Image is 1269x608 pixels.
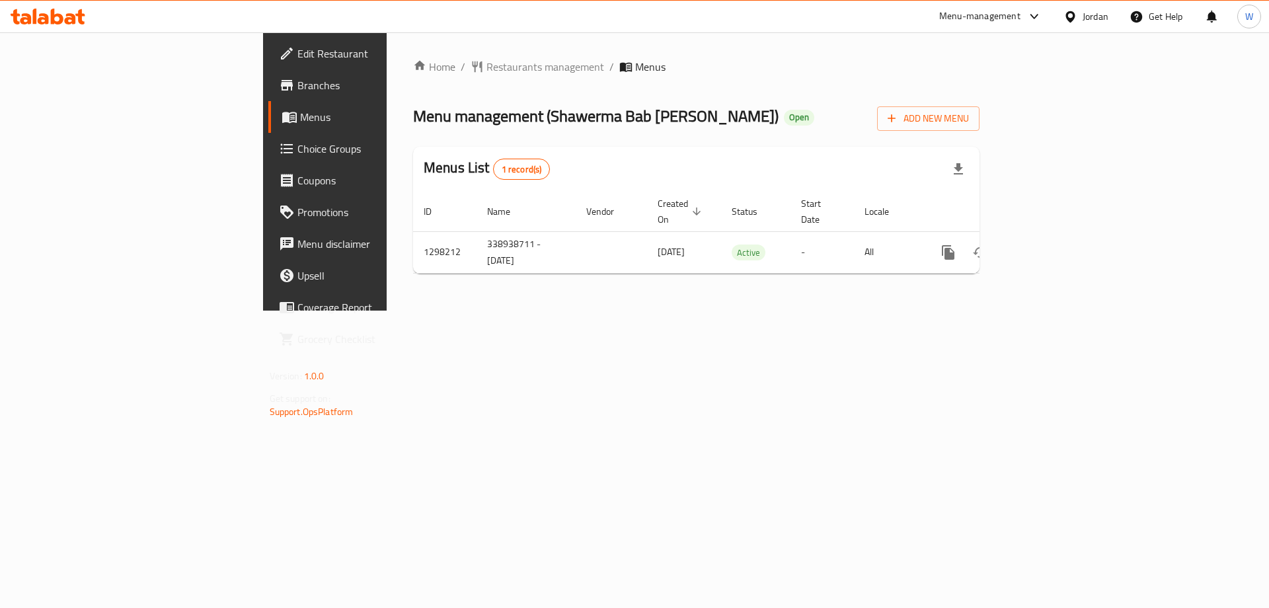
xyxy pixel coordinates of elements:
span: [DATE] [658,243,685,260]
span: Add New Menu [888,110,969,127]
td: All [854,231,922,273]
span: Promotions [297,204,465,220]
span: Locale [865,204,906,219]
span: Restaurants management [486,59,604,75]
a: Menu disclaimer [268,228,475,260]
nav: breadcrumb [413,59,980,75]
span: Grocery Checklist [297,331,465,347]
span: ID [424,204,449,219]
span: Coupons [297,172,465,188]
div: Open [784,110,814,126]
span: W [1245,9,1253,24]
td: - [790,231,854,273]
button: Add New Menu [877,106,980,131]
table: enhanced table [413,192,1070,274]
span: Name [487,204,527,219]
span: Menu disclaimer [297,236,465,252]
span: Vendor [586,204,631,219]
span: Start Date [801,196,838,227]
a: Restaurants management [471,59,604,75]
a: Choice Groups [268,133,475,165]
span: Get support on: [270,390,330,407]
a: Coverage Report [268,291,475,323]
span: Edit Restaurant [297,46,465,61]
a: Support.OpsPlatform [270,403,354,420]
div: Export file [942,153,974,185]
span: Active [732,245,765,260]
div: Jordan [1083,9,1108,24]
a: Grocery Checklist [268,323,475,355]
span: Open [784,112,814,123]
a: Coupons [268,165,475,196]
span: 1.0.0 [304,367,325,385]
a: Menus [268,101,475,133]
td: 338938711 - [DATE] [477,231,576,273]
h2: Menus List [424,158,550,180]
span: Menus [635,59,666,75]
span: Menus [300,109,465,125]
span: Branches [297,77,465,93]
div: Total records count [493,159,551,180]
span: Status [732,204,775,219]
span: Version: [270,367,302,385]
span: Choice Groups [297,141,465,157]
li: / [609,59,614,75]
span: Created On [658,196,705,227]
a: Branches [268,69,475,101]
a: Promotions [268,196,475,228]
button: more [933,237,964,268]
span: Coverage Report [297,299,465,315]
a: Upsell [268,260,475,291]
span: 1 record(s) [494,163,550,176]
button: Change Status [964,237,996,268]
a: Edit Restaurant [268,38,475,69]
div: Menu-management [939,9,1020,24]
th: Actions [922,192,1070,232]
span: Menu management ( Shawerma Bab [PERSON_NAME] ) [413,101,779,131]
span: Upsell [297,268,465,284]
